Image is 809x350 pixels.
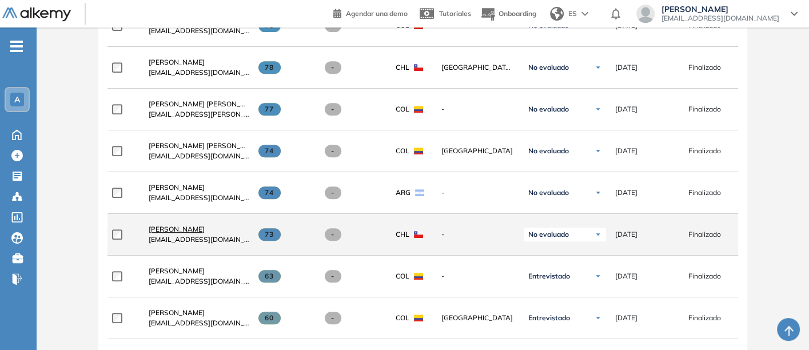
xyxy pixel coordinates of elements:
[441,271,515,281] span: -
[414,148,423,154] img: COL
[615,62,637,73] span: [DATE]
[528,105,569,114] span: No evaluado
[325,145,341,157] span: -
[439,9,471,18] span: Tutoriales
[149,99,249,109] a: [PERSON_NAME] [PERSON_NAME]
[396,229,409,240] span: CHL
[258,103,281,116] span: 77
[149,141,249,151] a: [PERSON_NAME] [PERSON_NAME] Sierra
[325,228,341,241] span: -
[149,109,249,120] span: [EMAIL_ADDRESS][PERSON_NAME][DOMAIN_NAME]
[441,104,515,114] span: -
[149,141,283,150] span: [PERSON_NAME] [PERSON_NAME] Sierra
[149,100,262,108] span: [PERSON_NAME] [PERSON_NAME]
[414,231,423,238] img: CHL
[14,95,20,104] span: A
[396,188,411,198] span: ARG
[415,189,424,196] img: ARG
[595,64,601,71] img: Ícono de flecha
[550,7,564,21] img: world
[688,271,721,281] span: Finalizado
[581,11,588,16] img: arrow
[149,266,249,276] a: [PERSON_NAME]
[149,26,249,36] span: [EMAIL_ADDRESS][DOMAIN_NAME]
[595,148,601,154] img: Ícono de flecha
[568,9,577,19] span: ES
[396,271,409,281] span: COL
[258,61,281,74] span: 78
[688,313,721,323] span: Finalizado
[480,2,536,26] button: Onboarding
[149,67,249,78] span: [EMAIL_ADDRESS][DOMAIN_NAME]
[325,103,341,116] span: -
[10,45,23,47] i: -
[149,193,249,203] span: [EMAIL_ADDRESS][DOMAIN_NAME]
[528,146,569,156] span: No evaluado
[149,276,249,287] span: [EMAIL_ADDRESS][DOMAIN_NAME]
[528,313,570,323] span: Entrevistado
[688,146,721,156] span: Finalizado
[396,146,409,156] span: COL
[149,318,249,328] span: [EMAIL_ADDRESS][DOMAIN_NAME]
[149,57,249,67] a: [PERSON_NAME]
[595,315,601,321] img: Ícono de flecha
[258,312,281,324] span: 60
[441,313,515,323] span: [GEOGRAPHIC_DATA]
[149,234,249,245] span: [EMAIL_ADDRESS][DOMAIN_NAME]
[615,146,637,156] span: [DATE]
[325,61,341,74] span: -
[149,267,205,275] span: [PERSON_NAME]
[441,146,515,156] span: [GEOGRAPHIC_DATA]
[441,188,515,198] span: -
[149,151,249,161] span: [EMAIL_ADDRESS][DOMAIN_NAME]
[149,308,205,317] span: [PERSON_NAME]
[615,104,637,114] span: [DATE]
[396,104,409,114] span: COL
[258,145,281,157] span: 74
[325,186,341,199] span: -
[414,106,423,113] img: COL
[396,313,409,323] span: COL
[441,62,515,73] span: [GEOGRAPHIC_DATA][PERSON_NAME]
[149,224,249,234] a: [PERSON_NAME]
[149,308,249,318] a: [PERSON_NAME]
[528,230,569,239] span: No evaluado
[615,188,637,198] span: [DATE]
[149,182,249,193] a: [PERSON_NAME]
[688,62,721,73] span: Finalizado
[414,64,423,71] img: CHL
[325,312,341,324] span: -
[615,313,637,323] span: [DATE]
[688,104,721,114] span: Finalizado
[346,9,408,18] span: Agendar una demo
[325,270,341,283] span: -
[333,6,408,19] a: Agendar una demo
[258,186,281,199] span: 74
[149,225,205,233] span: [PERSON_NAME]
[688,188,721,198] span: Finalizado
[499,9,536,18] span: Onboarding
[595,106,601,113] img: Ícono de flecha
[258,228,281,241] span: 73
[661,5,779,14] span: [PERSON_NAME]
[2,7,71,22] img: Logo
[595,231,601,238] img: Ícono de flecha
[441,229,515,240] span: -
[688,229,721,240] span: Finalizado
[615,229,637,240] span: [DATE]
[595,273,601,280] img: Ícono de flecha
[528,63,569,72] span: No evaluado
[258,270,281,283] span: 63
[396,62,409,73] span: CHL
[414,315,423,321] img: COL
[615,271,637,281] span: [DATE]
[595,189,601,196] img: Ícono de flecha
[149,58,205,66] span: [PERSON_NAME]
[528,188,569,197] span: No evaluado
[414,273,423,280] img: COL
[661,14,779,23] span: [EMAIL_ADDRESS][DOMAIN_NAME]
[149,183,205,192] span: [PERSON_NAME]
[528,272,570,281] span: Entrevistado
